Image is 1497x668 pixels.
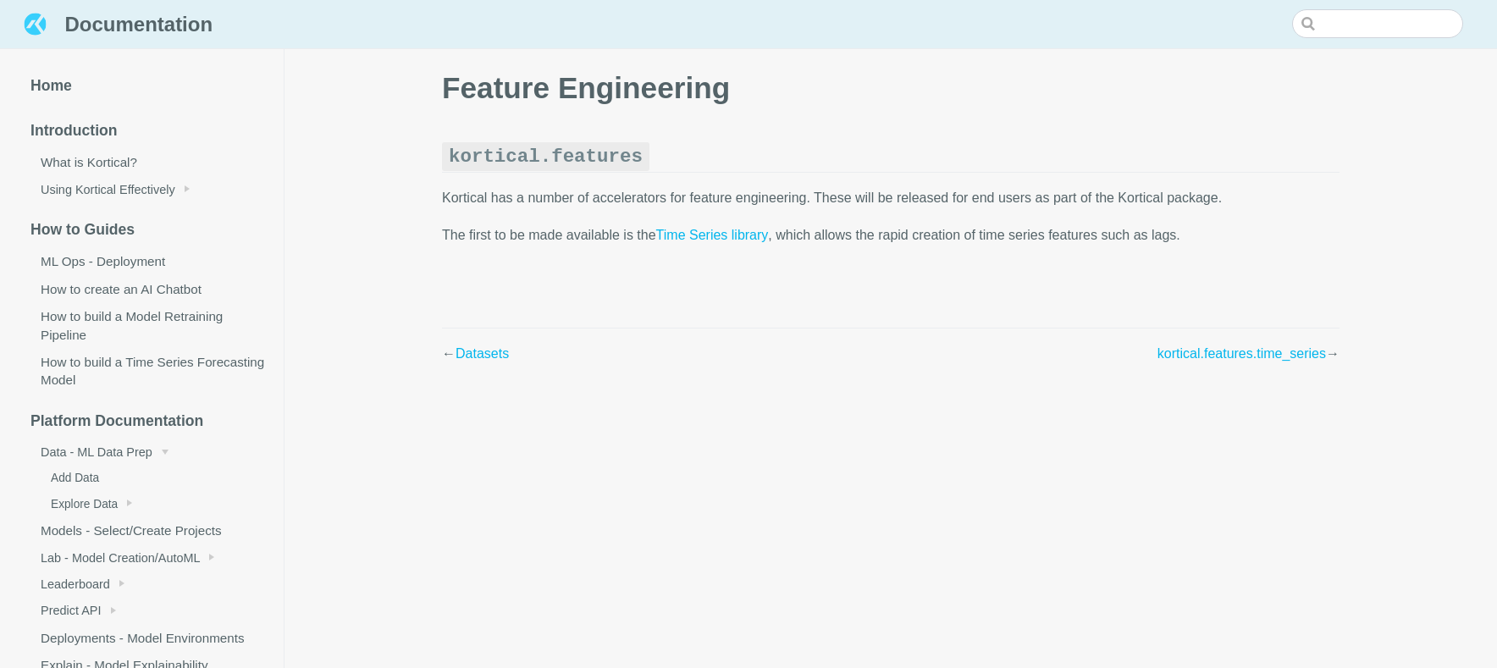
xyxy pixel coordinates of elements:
[41,577,110,591] span: Leaderboard
[10,544,284,571] a: Lab - Model Creation/AutoML
[1157,342,1340,365] span: →
[10,69,284,104] a: Home
[51,498,118,511] span: Explore Data
[10,571,284,597] a: Leaderboard
[30,412,203,429] span: Platform Documentation
[41,445,152,459] span: Data - ML Data Prep
[1157,346,1326,361] a: kortical.features.time_series
[10,598,284,624] a: Predict API
[20,9,50,39] img: Documentation
[10,439,284,465] a: Data - ML Data Prep
[10,213,284,248] a: How to Guides
[20,9,213,41] a: Documentation
[10,404,284,439] a: Platform Documentation
[30,221,135,238] span: How to Guides
[656,228,769,242] a: Time Series library
[64,9,213,39] span: Documentation
[442,142,649,171] code: kortical.features
[1292,9,1463,38] input: Search
[442,224,1340,246] p: The first to be made available is the , which allows the rapid creation of time series features s...
[41,604,101,617] span: Predict API
[10,624,284,651] a: Deployments - Model Environments
[10,348,284,394] a: How to build a Time Series Forecasting Model
[41,551,200,565] span: Lab - Model Creation/AutoML
[10,149,284,176] a: What is Kortical?
[24,466,284,491] a: Add Data
[442,346,509,361] span: ←
[41,183,175,196] span: Using Kortical Effectively
[10,303,284,349] a: How to build a Model Retraining Pipeline
[10,275,284,302] a: How to create an AI Chatbot
[10,516,284,544] a: Models - Select/Create Projects
[456,346,509,361] a: Datasets
[442,186,1340,209] p: Kortical has a number of accelerators for feature engineering. These will be released for end use...
[442,7,1340,107] h1: Feature Engineering
[10,176,284,202] a: Using Kortical Effectively
[24,491,284,516] a: Explore Data
[10,248,284,275] a: ML Ops - Deployment
[30,122,118,139] span: Introduction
